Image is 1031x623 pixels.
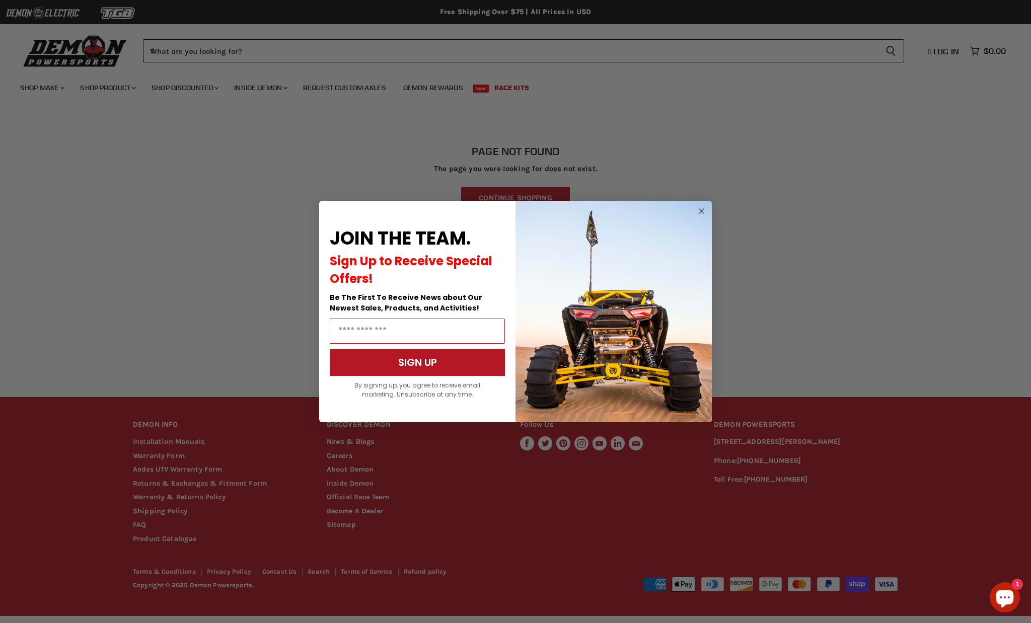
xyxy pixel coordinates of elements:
[987,582,1023,615] inbox-online-store-chat: Shopify online store chat
[354,381,480,399] span: By signing up, you agree to receive email marketing. Unsubscribe at any time.
[330,253,492,287] span: Sign Up to Receive Special Offers!
[330,225,471,251] span: JOIN THE TEAM.
[330,349,505,376] button: SIGN UP
[330,292,482,313] span: Be The First To Receive News about Our Newest Sales, Products, and Activities!
[515,201,712,422] img: a9095488-b6e7-41ba-879d-588abfab540b.jpeg
[695,205,708,217] button: Close dialog
[330,319,505,344] input: Email Address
